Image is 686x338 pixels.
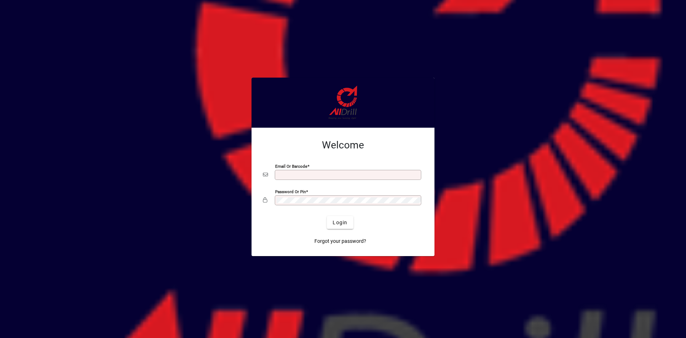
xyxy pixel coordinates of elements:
[263,139,423,151] h2: Welcome
[312,235,369,248] a: Forgot your password?
[275,189,306,194] mat-label: Password or Pin
[314,237,366,245] span: Forgot your password?
[333,219,347,226] span: Login
[275,164,307,169] mat-label: Email or Barcode
[327,216,353,229] button: Login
